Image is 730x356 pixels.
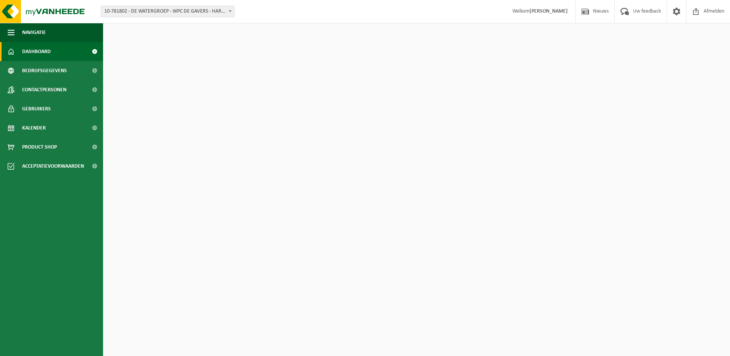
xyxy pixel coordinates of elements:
[530,8,568,14] strong: [PERSON_NAME]
[22,99,51,118] span: Gebruikers
[22,118,46,138] span: Kalender
[22,23,46,42] span: Navigatie
[22,138,57,157] span: Product Shop
[22,80,66,99] span: Contactpersonen
[22,157,84,176] span: Acceptatievoorwaarden
[22,61,67,80] span: Bedrijfsgegevens
[101,6,234,17] span: 10-781802 - DE WATERGROEP - WPC DE GAVERS - HARELBEKE
[22,42,51,61] span: Dashboard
